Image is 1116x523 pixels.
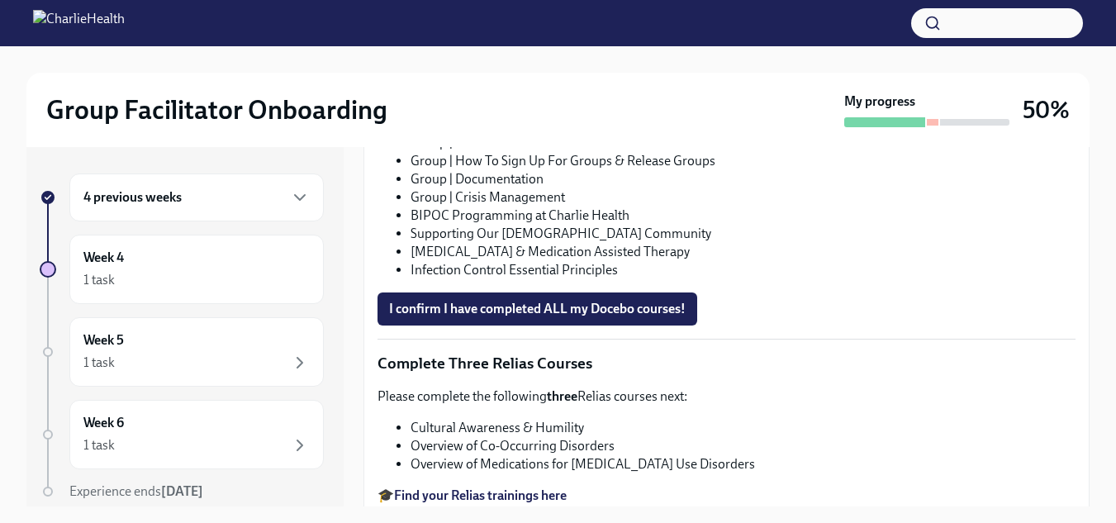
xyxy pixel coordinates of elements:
span: I confirm I have completed ALL my Docebo courses! [389,301,686,317]
li: Infection Control Essential Principles [411,261,1076,279]
h6: Week 6 [83,414,124,432]
li: Group | How To Sign Up For Groups & Release Groups [411,152,1076,170]
a: Find your Relias trainings here [394,487,567,503]
li: Overview of Medications for [MEDICAL_DATA] Use Disorders [411,455,1076,473]
h6: Week 4 [83,249,124,267]
strong: three [547,388,577,404]
li: [MEDICAL_DATA] & Medication Assisted Therapy [411,243,1076,261]
li: Overview of Co-Occurring Disorders [411,437,1076,455]
div: 1 task [83,271,115,289]
a: Week 61 task [40,400,324,469]
button: I confirm I have completed ALL my Docebo courses! [378,292,697,326]
a: Week 41 task [40,235,324,304]
h3: 50% [1023,95,1070,125]
div: 1 task [83,436,115,454]
strong: [DATE] [161,483,203,499]
li: Cultural Awareness & Humility [411,419,1076,437]
h6: Week 5 [83,331,124,349]
li: Supporting Our [DEMOGRAPHIC_DATA] Community [411,225,1076,243]
a: Week 51 task [40,317,324,387]
div: 4 previous weeks [69,174,324,221]
h2: Group Facilitator Onboarding [46,93,387,126]
li: Group | Documentation [411,170,1076,188]
li: Group | Crisis Management [411,188,1076,207]
li: BIPOC Programming at Charlie Health [411,207,1076,225]
p: Complete Three Relias Courses [378,353,1076,374]
div: 1 task [83,354,115,372]
p: Please complete the following Relias courses next: [378,387,1076,406]
strong: My progress [844,93,915,111]
h6: 4 previous weeks [83,188,182,207]
img: CharlieHealth [33,10,125,36]
span: Experience ends [69,483,203,499]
